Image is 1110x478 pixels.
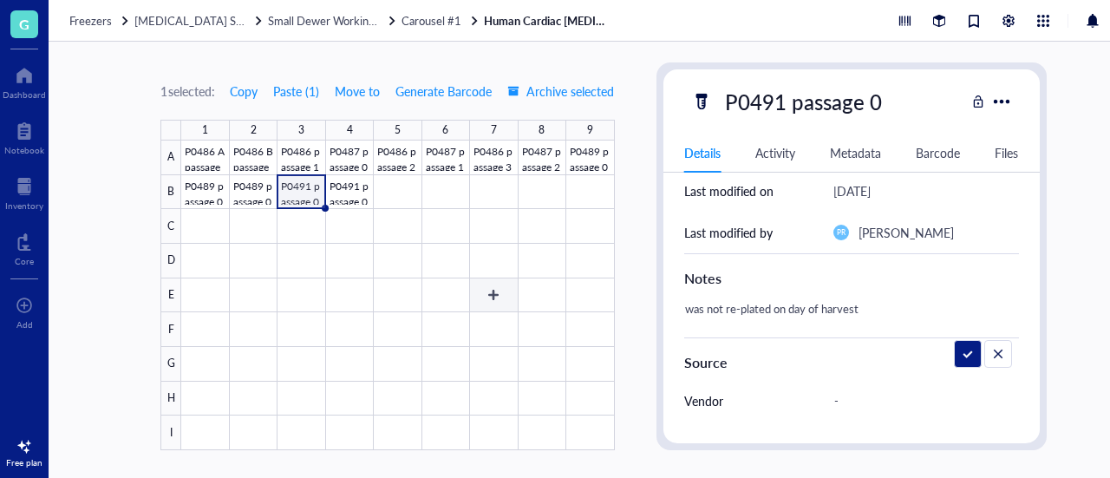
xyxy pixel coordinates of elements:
div: F [160,312,181,347]
div: Metadata [830,143,881,162]
div: Inventory [5,200,43,211]
a: Dashboard [3,62,46,100]
a: Core [15,228,34,266]
button: Move to [334,77,381,105]
a: [MEDICAL_DATA] Storage ([PERSON_NAME]/[PERSON_NAME]) [134,13,264,29]
div: C [160,209,181,244]
div: 5 [395,120,401,141]
div: D [160,244,181,278]
span: PR [837,228,846,237]
div: 7 [491,120,497,141]
a: Small Dewer Working StorageCarousel #1 [268,13,480,29]
div: 2 [251,120,257,141]
div: Files [995,143,1018,162]
div: Notebook [4,145,44,155]
span: G [19,13,29,35]
div: A [160,141,181,175]
div: Last modified on [684,181,774,200]
div: Core [15,256,34,266]
div: G [160,347,181,382]
div: 3 [298,120,304,141]
div: 9 [587,120,593,141]
div: Last modified by [684,223,773,242]
div: - [826,383,1012,419]
span: Copy [230,84,258,98]
div: 6 [442,120,448,141]
div: 4 [347,120,353,141]
span: [MEDICAL_DATA] Storage ([PERSON_NAME]/[PERSON_NAME]) [134,12,462,29]
div: H [160,382,181,416]
span: Generate Barcode [395,84,492,98]
div: Dashboard [3,89,46,100]
div: Vendor [684,391,723,410]
a: Notebook [4,117,44,155]
div: E [160,278,181,313]
a: Human Cardiac [MEDICAL_DATA] in FM [484,13,614,29]
a: Inventory [5,173,43,211]
div: Source [684,352,1019,373]
div: 8 [539,120,545,141]
span: Freezers [69,12,112,29]
div: [PERSON_NAME] [859,222,954,243]
button: Copy [229,77,258,105]
div: Activity [755,143,795,162]
button: Generate Barcode [395,77,493,105]
div: - [826,424,1012,461]
span: Archive selected [507,84,614,98]
span: Carousel #1 [402,12,461,29]
div: I [160,416,181,450]
div: B [160,175,181,210]
div: Notes [684,268,1019,289]
div: 1 [202,120,208,141]
div: [DATE] [833,180,871,201]
div: Barcode [916,143,960,162]
button: Archive selected [506,77,615,105]
span: Small Dewer Working Storage [268,12,415,29]
span: Move to [335,84,380,98]
textarea: was not re-plated on day of harvest [678,298,1011,336]
div: Details [684,143,721,162]
div: Free plan [6,457,42,468]
div: Add [16,319,33,330]
button: Paste (1) [272,77,320,105]
div: 1 selected: [160,82,214,101]
div: P0491 passage 0 [717,83,890,120]
a: Freezers [69,13,131,29]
